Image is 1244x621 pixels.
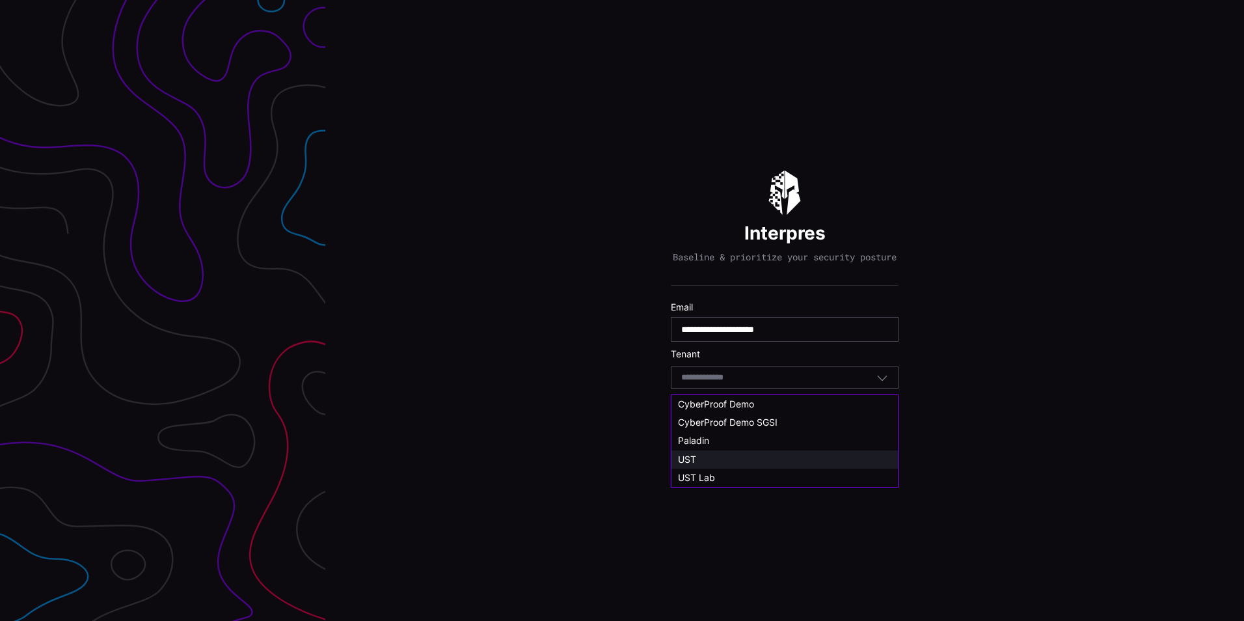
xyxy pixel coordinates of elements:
[678,435,709,446] span: Paladin
[678,398,754,409] span: CyberProof Demo
[678,417,777,428] span: CyberProof Demo SGSI
[671,301,899,313] label: Email
[673,251,897,263] p: Baseline & prioritize your security posture
[876,372,888,383] button: Toggle options menu
[678,472,715,483] span: UST Lab
[744,221,826,245] h1: Interpres
[671,348,899,360] label: Tenant
[678,454,696,465] span: UST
